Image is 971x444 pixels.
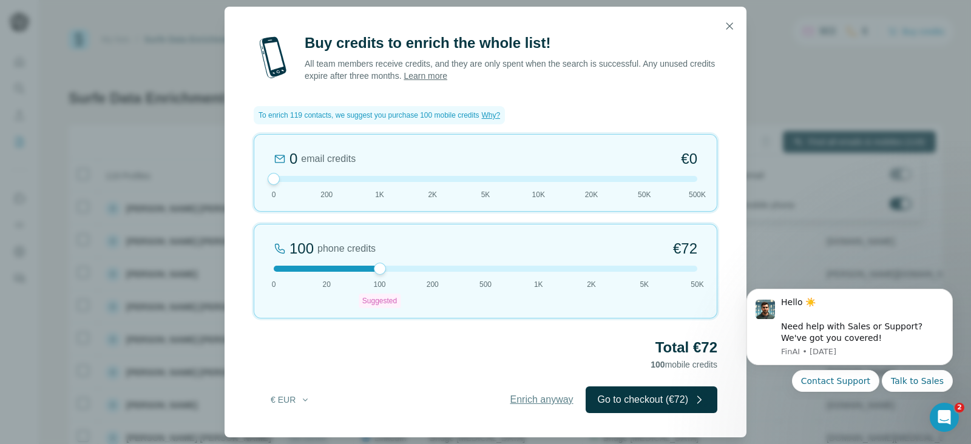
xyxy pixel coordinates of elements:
span: 500K [689,189,706,200]
span: Why? [482,111,501,119]
span: 1K [375,189,384,200]
span: 200 [320,189,333,200]
span: 2K [428,189,437,200]
button: Go to checkout (€72) [586,386,717,413]
span: email credits [301,152,356,166]
span: 0 [272,189,276,200]
button: € EUR [262,389,319,411]
span: 5K [481,189,490,200]
span: 5K [640,279,649,290]
span: 0 [272,279,276,290]
span: 20 [323,279,331,290]
iframe: Intercom notifications message [728,278,971,399]
button: Enrich anyway [498,386,586,413]
span: 20K [585,189,598,200]
span: To enrich 119 contacts, we suggest you purchase 100 mobile credits [259,110,479,121]
h2: Total €72 [254,338,717,357]
p: All team members receive credits, and they are only spent when the search is successful. Any unus... [305,58,717,82]
img: mobile-phone [254,33,293,82]
a: Learn more [404,71,447,81]
span: 2K [587,279,596,290]
div: 0 [289,149,297,169]
span: €72 [673,239,697,258]
span: 50K [691,279,703,290]
span: 1K [534,279,543,290]
div: 100 [289,239,314,258]
span: Enrich anyway [510,392,573,407]
span: 100 [651,360,665,369]
span: 500 [479,279,492,290]
span: 50K [638,189,651,200]
span: 100 [373,279,385,290]
span: phone credits [317,241,376,256]
span: mobile credits [651,360,717,369]
iframe: Intercom live chat [930,403,959,432]
span: 2 [955,403,964,412]
span: 200 [427,279,439,290]
span: 10K [532,189,545,200]
span: €0 [681,149,697,169]
div: Suggested [359,294,401,308]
